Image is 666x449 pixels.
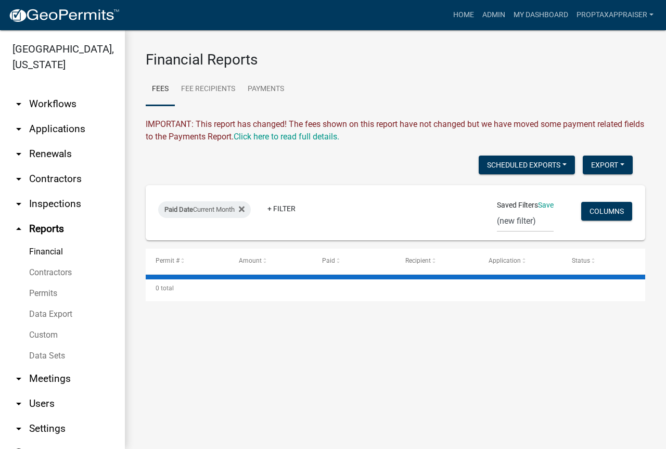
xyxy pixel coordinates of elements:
[562,249,645,274] datatable-header-cell: Status
[322,257,335,264] span: Paid
[572,5,658,25] a: PropTaxAppraiser
[158,201,251,218] div: Current Month
[12,223,25,235] i: arrow_drop_up
[509,5,572,25] a: My Dashboard
[146,118,645,143] div: IMPORTANT: This report has changed! The fees shown on this report have not changed but we have mo...
[478,5,509,25] a: Admin
[312,249,395,274] datatable-header-cell: Paid
[12,98,25,110] i: arrow_drop_down
[572,257,590,264] span: Status
[229,249,312,274] datatable-header-cell: Amount
[479,156,575,174] button: Scheduled Exports
[489,257,521,264] span: Application
[12,422,25,435] i: arrow_drop_down
[449,5,478,25] a: Home
[479,249,562,274] datatable-header-cell: Application
[497,200,538,211] span: Saved Filters
[581,202,632,221] button: Columns
[395,249,479,274] datatable-header-cell: Recipient
[12,173,25,185] i: arrow_drop_down
[259,199,304,218] a: + Filter
[146,51,645,69] h3: Financial Reports
[583,156,633,174] button: Export
[164,206,193,213] span: Paid Date
[234,132,339,142] a: Click here to read full details.
[175,73,241,106] a: Fee Recipients
[12,123,25,135] i: arrow_drop_down
[146,275,645,301] div: 0 total
[405,257,431,264] span: Recipient
[241,73,290,106] a: Payments
[12,373,25,385] i: arrow_drop_down
[239,257,262,264] span: Amount
[12,397,25,410] i: arrow_drop_down
[146,73,175,106] a: Fees
[538,201,554,209] a: Save
[146,249,229,274] datatable-header-cell: Permit #
[234,132,339,142] wm-modal-confirm: Upcoming Changes to Daily Fees Report
[12,198,25,210] i: arrow_drop_down
[156,257,180,264] span: Permit #
[12,148,25,160] i: arrow_drop_down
